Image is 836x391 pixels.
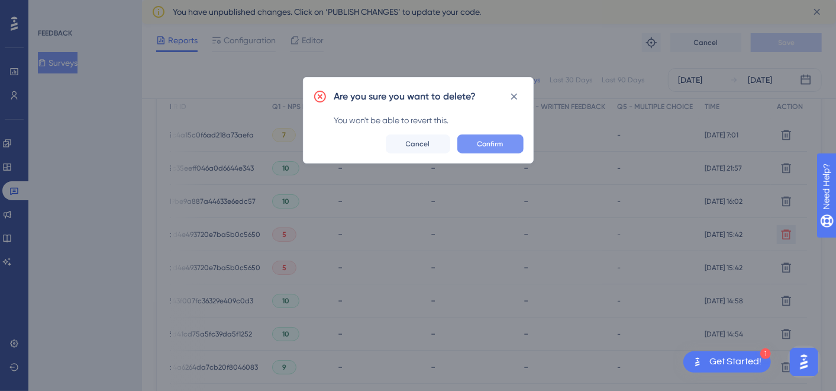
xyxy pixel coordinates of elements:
h2: Are you sure you want to delete? [334,89,476,104]
img: launcher-image-alternative-text [690,355,705,369]
iframe: UserGuiding AI Assistant Launcher [786,344,822,380]
div: 1 [760,348,771,359]
span: Need Help? [28,3,74,17]
div: Get Started! [709,355,761,368]
span: Cancel [406,139,430,149]
span: Confirm [477,139,503,149]
div: You won't be able to revert this. [334,113,524,127]
div: Open Get Started! checklist, remaining modules: 1 [683,351,771,373]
